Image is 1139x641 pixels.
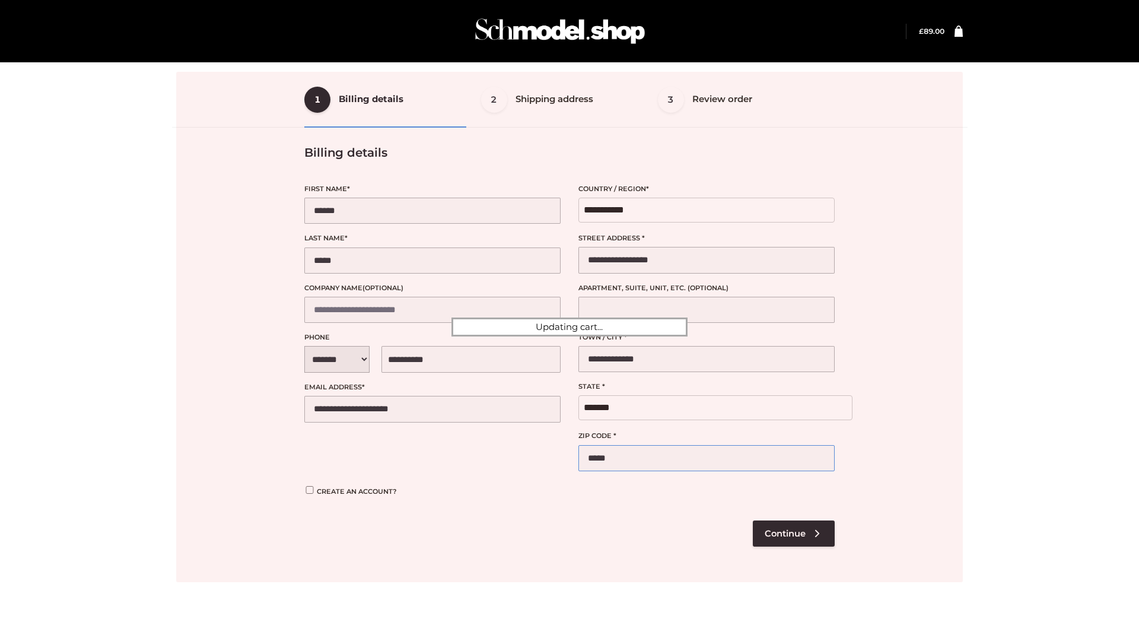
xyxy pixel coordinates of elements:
bdi: 89.00 [919,27,944,36]
img: Schmodel Admin 964 [471,8,649,55]
div: Updating cart... [451,318,688,337]
span: £ [919,27,924,36]
a: £89.00 [919,27,944,36]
